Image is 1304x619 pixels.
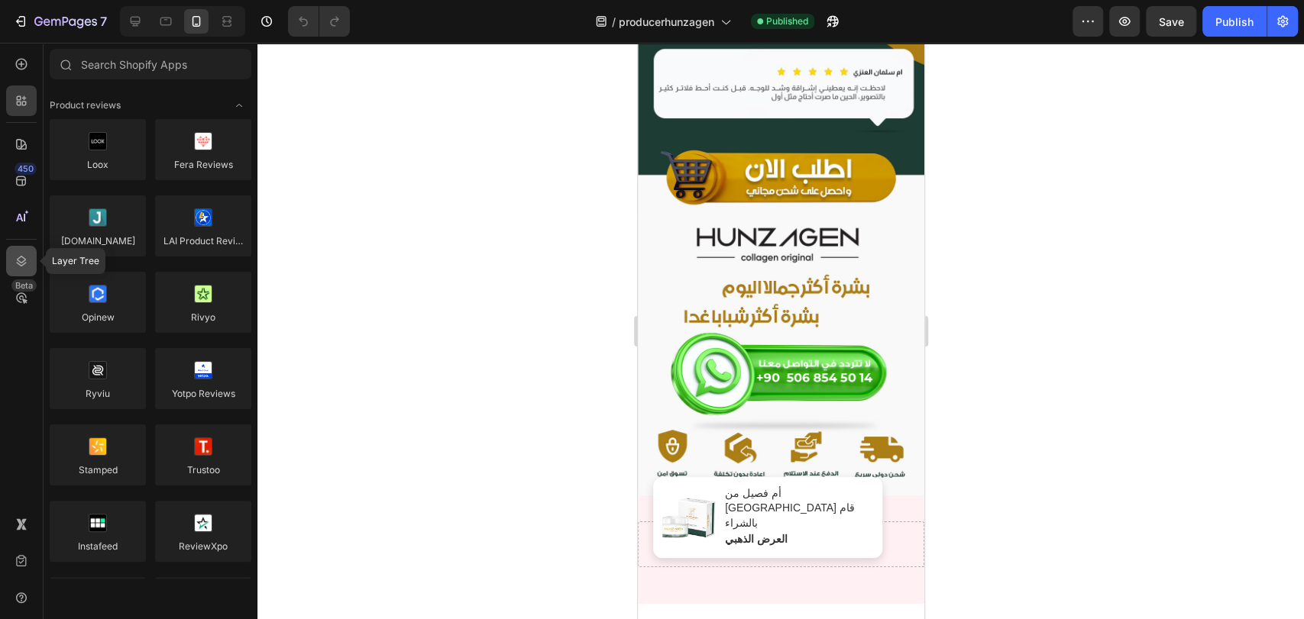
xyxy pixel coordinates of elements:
[612,14,616,30] span: /
[100,12,107,31] p: 7
[227,93,251,118] span: Toggle open
[6,6,114,37] button: 7
[50,49,251,79] input: Search Shopify Apps
[11,279,37,292] div: Beta
[619,14,714,30] span: producerhunzagen
[1159,15,1184,28] span: Save
[1215,14,1254,30] div: Publish
[288,6,350,37] div: Undo/Redo
[1202,6,1267,37] button: Publish
[50,98,121,112] span: Product reviews
[638,43,924,619] iframe: Design area
[766,15,808,28] span: Published
[1146,6,1196,37] button: Save
[15,163,37,175] div: 450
